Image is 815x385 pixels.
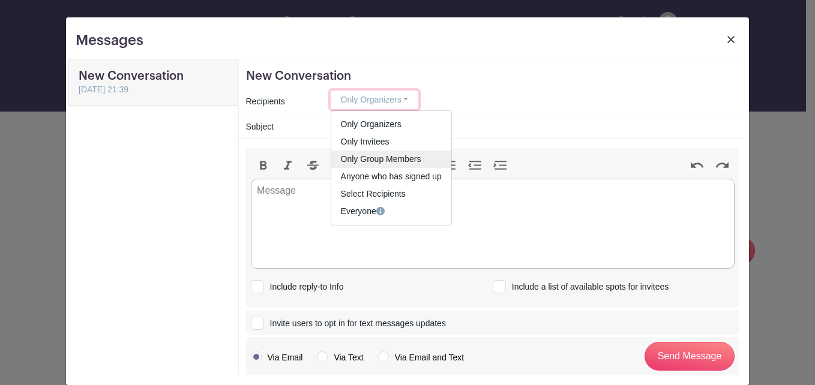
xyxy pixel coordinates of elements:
[251,158,276,173] button: Bold
[265,281,344,293] div: Include reply-to Info
[275,158,301,173] button: Italic
[709,158,735,173] button: Redo
[463,158,488,173] button: Decrease Level
[265,317,446,330] div: Invite users to opt in for text messages updates
[341,189,406,198] span: translation missing: en.conversations.conversation_types.select_recipients
[487,158,513,173] button: Increase Level
[331,116,739,134] input: Subject
[331,91,419,109] button: Only Organizers
[645,342,735,371] input: Send Message
[331,133,451,151] a: Only Invitees
[331,185,451,203] a: Select Recipients
[317,351,363,363] label: Via Text
[727,36,735,43] img: close_button-5f87c8562297e5c2d7936805f587ecaba9071eb48480494691a3f1689db116b3.svg
[301,158,326,173] button: Strikethrough
[507,281,669,293] div: Include a list of available spots for invitees
[246,69,740,83] h5: New Conversation
[685,158,710,173] button: Undo
[331,151,451,168] a: Only Group Members
[331,116,451,133] a: Only Organizers
[378,351,464,363] label: Via Email and Text
[331,168,451,185] a: Anyone who has signed up
[76,32,143,49] h3: Messages
[325,158,350,173] button: Link
[239,93,323,110] div: Recipients
[239,118,323,136] div: Subject
[331,203,451,220] a: Everyone
[79,83,229,96] div: [DATE] 21:39
[79,69,229,83] h5: New Conversation
[251,351,303,363] label: Via Email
